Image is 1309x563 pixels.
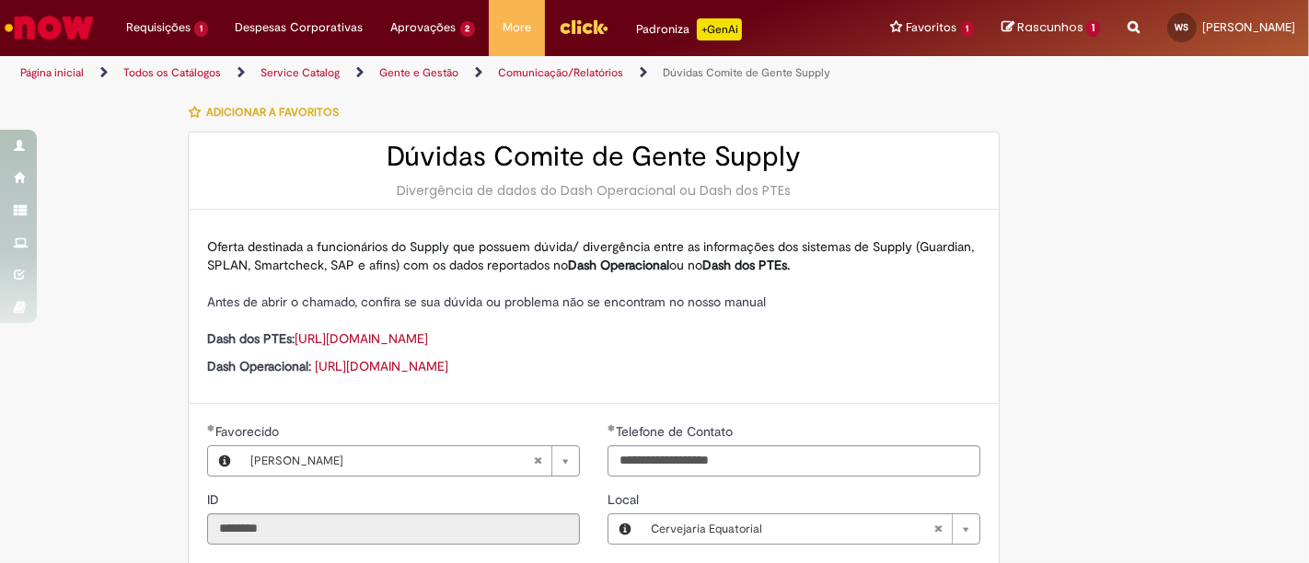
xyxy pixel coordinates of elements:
a: Dúvidas Comite de Gente Supply [663,65,830,80]
a: Comunicação/Relatórios [498,65,623,80]
a: Cervejaria EquatorialLimpar campo Local [642,514,979,544]
strong: Dash Operacional: [207,358,311,374]
h2: Dúvidas Comite de Gente Supply [207,142,980,172]
img: click_logo_yellow_360x200.png [559,13,608,40]
span: Telefone de Contato [616,423,736,440]
a: Rascunhos [1002,19,1100,37]
abbr: Limpar campo Local [924,514,952,544]
a: Gente e Gestão [379,65,458,80]
span: Favorecido, William Pereira Sarges [215,423,283,440]
span: 1 [1086,20,1100,37]
button: Favorecido, Visualizar este registro William Pereira Sarges [208,446,241,476]
p: +GenAi [697,18,742,40]
abbr: Limpar campo Favorecido [524,446,551,476]
span: Cervejaria Equatorial [651,514,933,544]
a: Service Catalog [261,65,340,80]
span: 2 [460,21,476,37]
a: [URL][DOMAIN_NAME] [315,358,448,374]
span: Rascunhos [1017,18,1083,36]
div: Padroniza [636,18,742,40]
div: Divergência de dados do Dash Operacional ou Dash dos PTEs [207,181,980,200]
span: Favoritos [907,18,957,37]
span: Requisições [126,18,191,37]
a: Página inicial [20,65,84,80]
a: Todos os Catálogos [123,65,221,80]
span: Antes de abrir o chamado, confira se sua dúvida ou problema não se encontram no nosso manual [207,293,766,310]
span: [PERSON_NAME] [1202,19,1295,35]
span: Obrigatório Preenchido [608,424,616,431]
strong: Dash dos PTEs. [702,257,790,273]
span: WS [1176,21,1189,33]
span: Obrigatório Preenchido [207,424,215,431]
span: 1 [961,21,975,37]
span: [PERSON_NAME] [250,446,533,476]
span: Local [608,491,643,508]
span: More [503,18,531,37]
input: Telefone de Contato [608,445,980,477]
img: ServiceNow [2,9,97,46]
strong: Dash dos PTEs: [207,330,295,347]
span: Oferta destinada a funcionários do Supply que possuem dúvida/ divergência entre as informações do... [207,238,974,273]
span: Adicionar a Favoritos [206,105,339,120]
span: Somente leitura - ID [207,491,223,508]
a: [PERSON_NAME]Limpar campo Favorecido [241,446,579,476]
a: [URL][DOMAIN_NAME] [295,330,428,347]
button: Local, Visualizar este registro Cervejaria Equatorial [608,514,642,544]
label: Somente leitura - ID [207,490,223,509]
ul: Trilhas de página [14,56,859,90]
strong: Dash Operacional [568,257,669,273]
button: Adicionar a Favoritos [188,93,349,132]
input: ID [207,513,580,545]
span: Aprovações [391,18,457,37]
span: 1 [194,21,208,37]
span: Despesas Corporativas [236,18,364,37]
